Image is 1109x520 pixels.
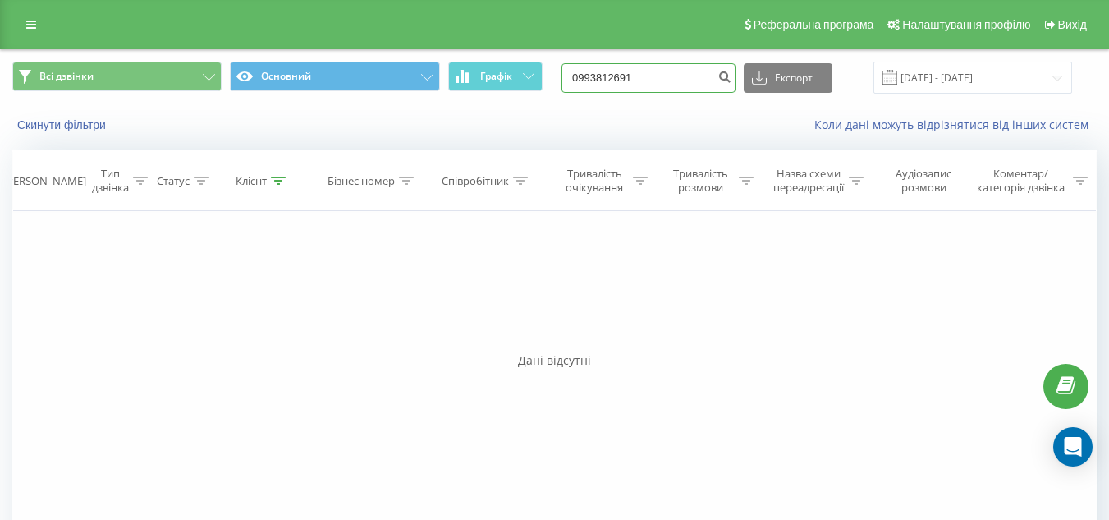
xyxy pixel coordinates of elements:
[480,71,512,82] span: Графік
[3,174,86,188] div: [PERSON_NAME]
[561,167,629,195] div: Тривалість очікування
[902,18,1030,31] span: Налаштування профілю
[561,63,736,93] input: Пошук за номером
[1053,427,1093,467] div: Open Intercom Messenger
[973,167,1069,195] div: Коментар/категорія дзвінка
[442,174,509,188] div: Співробітник
[1058,18,1087,31] span: Вихід
[12,352,1097,369] div: Дані відсутні
[230,62,439,91] button: Основний
[157,174,190,188] div: Статус
[12,117,114,132] button: Скинути фільтри
[772,167,845,195] div: Назва схеми переадресації
[39,70,94,83] span: Всі дзвінки
[12,62,222,91] button: Всі дзвінки
[667,167,735,195] div: Тривалість розмови
[328,174,395,188] div: Бізнес номер
[754,18,874,31] span: Реферальна програма
[744,63,832,93] button: Експорт
[882,167,965,195] div: Аудіозапис розмови
[92,167,129,195] div: Тип дзвінка
[814,117,1097,132] a: Коли дані можуть відрізнятися вiд інших систем
[236,174,267,188] div: Клієнт
[448,62,543,91] button: Графік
